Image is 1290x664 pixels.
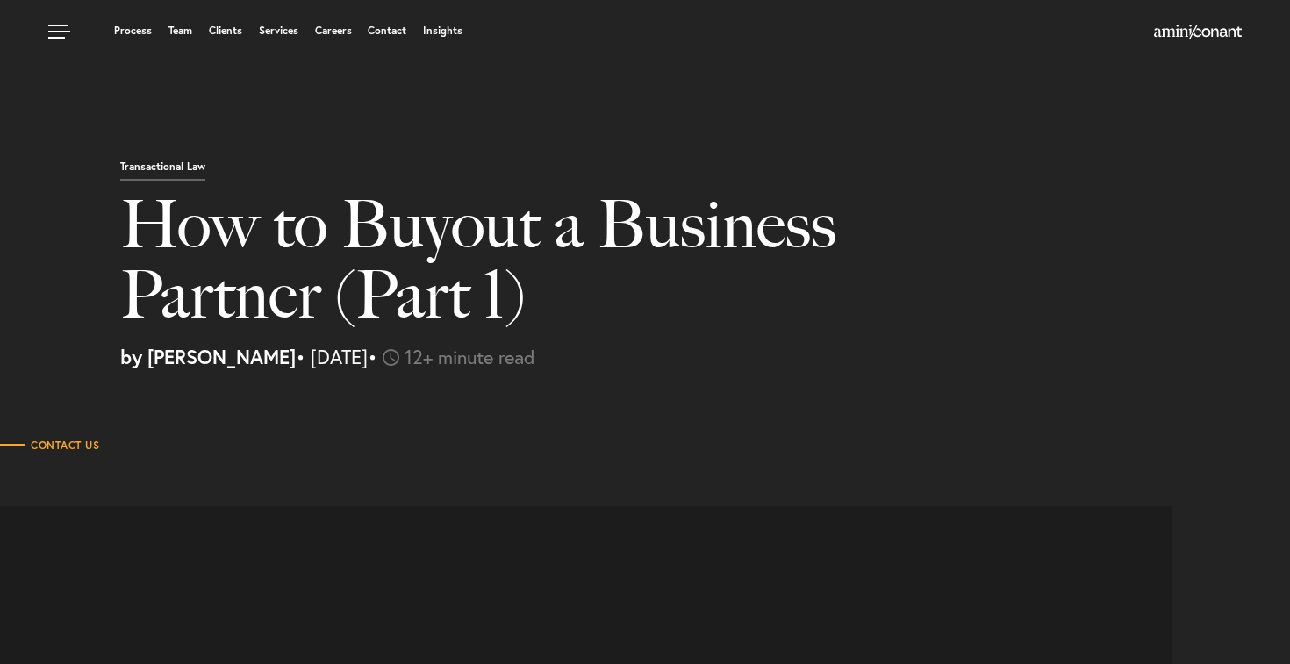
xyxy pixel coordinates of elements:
h1: How to Buyout a Business Partner (Part 1) [120,189,929,347]
img: Amini & Conant [1154,25,1242,39]
img: icon-time-light.svg [383,349,399,366]
span: 12+ minute read [405,344,535,369]
p: • [DATE] [120,347,1277,367]
a: Careers [315,25,352,36]
a: Services [259,25,298,36]
a: Insights [423,25,462,36]
a: Clients [209,25,242,36]
a: Team [168,25,192,36]
a: Contact [368,25,406,36]
a: Process [114,25,152,36]
strong: by [PERSON_NAME] [120,344,296,369]
p: Transactional Law [120,161,205,181]
span: • [368,344,377,369]
a: Home [1154,25,1242,39]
